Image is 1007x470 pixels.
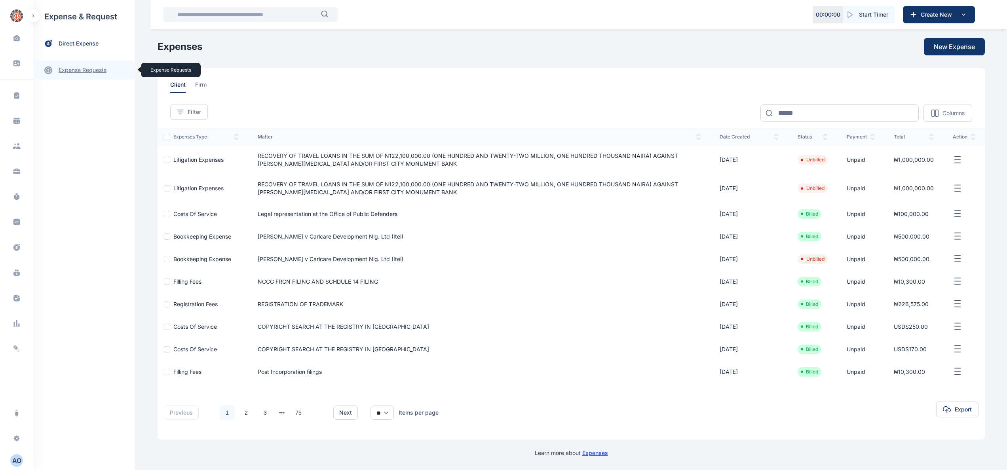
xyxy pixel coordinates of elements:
button: next [333,406,358,420]
span: expenses type [173,134,239,140]
span: client [170,81,186,93]
a: Costs of Service [173,210,217,217]
span: ₦500,000.00 [894,256,929,262]
td: [DATE] [710,270,788,293]
button: Filter [170,104,208,120]
span: ₦100,000.00 [894,210,929,217]
span: Costs of Service [173,323,217,330]
td: Unpaid [837,338,884,360]
a: Bookkeeping Expense [173,233,231,240]
li: Billed [801,279,818,285]
td: Unpaid [837,293,884,315]
li: Billed [801,211,818,217]
td: [DATE] [710,146,788,174]
span: USD$250.00 [894,323,928,330]
span: payment [847,134,875,140]
span: ₦10,300.00 [894,368,925,375]
td: [DATE] [710,225,788,248]
a: Filling Fees [173,368,201,375]
td: COPYRIGHT SEARCH AT THE REGISTRY IN [GEOGRAPHIC_DATA] [248,338,710,360]
span: total [894,134,934,140]
a: direct expense [33,33,135,54]
span: Start Timer [859,11,888,19]
td: Unpaid [837,360,884,383]
a: firm [195,81,216,93]
button: AO [10,454,23,467]
li: Billed [801,233,818,240]
span: status [798,134,828,140]
a: Litigation Expenses [173,156,224,163]
span: Filter [188,108,201,116]
span: New Expense [934,42,975,51]
span: firm [195,81,207,93]
a: Litigation Expenses [173,185,224,191]
button: AO [5,454,28,467]
h1: Expenses [158,40,202,53]
li: Billed [801,324,818,330]
li: Unbilled [801,185,825,191]
span: Create New [918,11,959,19]
span: ₦500,000.00 [894,233,929,240]
li: 1 [219,405,235,421]
td: Unpaid [837,174,884,203]
td: RECOVERY OF TRAVEL LOANS IN THE SUM OF N122,100,000.00 (ONE HUNDRED AND TWENTY-TWO MILLION, ONE H... [248,146,710,174]
a: 1 [220,405,235,420]
button: Columns [923,104,972,122]
button: previous [164,406,199,420]
td: Unpaid [837,203,884,225]
a: client [170,81,195,93]
li: 75 [291,405,306,421]
a: expense requests [33,61,135,80]
div: A O [10,456,23,465]
a: Registration Fees [173,301,218,307]
td: [DATE] [710,315,788,338]
td: RECOVERY OF TRAVEL LOANS IN THE SUM OF N122,100,000.00 (ONE HUNDRED AND TWENTY-TWO MILLION, ONE H... [248,174,710,203]
td: REGISTRATION OF TRADEMARK [248,293,710,315]
span: direct expense [59,40,99,48]
a: Bookkeeping Expense [173,256,231,262]
li: Billed [801,369,818,375]
td: Unpaid [837,315,884,338]
span: ₦1,000,000.00 [894,156,934,163]
button: Start Timer [843,6,895,23]
td: [DATE] [710,293,788,315]
p: Learn more about [535,449,608,457]
li: Billed [801,346,818,352]
td: [DATE] [710,248,788,270]
td: [DATE] [710,360,788,383]
li: Billed [801,301,818,307]
p: Columns [942,109,965,117]
td: [PERSON_NAME] v Carlcare Development Nig. Ltd (Itel) [248,225,710,248]
button: New Expense [924,38,985,55]
div: Items per page [399,409,439,417]
span: matter [258,134,701,140]
td: Unpaid [837,146,884,174]
p: 00 : 00 : 00 [816,11,840,19]
li: 2 [238,405,254,421]
span: ₦1,000,000.00 [894,185,934,191]
td: [DATE] [710,203,788,225]
td: COPYRIGHT SEARCH AT THE REGISTRY IN [GEOGRAPHIC_DATA] [248,315,710,338]
a: Costs of Service [173,346,217,352]
li: 向后 3 页 [276,407,287,418]
a: 75 [291,405,306,420]
a: Filling Fees [173,278,201,285]
button: Create New [903,6,975,23]
td: Unpaid [837,225,884,248]
li: 3 [257,405,273,421]
a: Expenses [582,449,608,456]
li: Unbilled [801,157,825,163]
td: [DATE] [710,338,788,360]
td: Unpaid [837,270,884,293]
td: [PERSON_NAME] v Carlcare Development Nig. Ltd (Itel) [248,248,710,270]
a: 3 [258,405,273,420]
span: action [953,134,975,140]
